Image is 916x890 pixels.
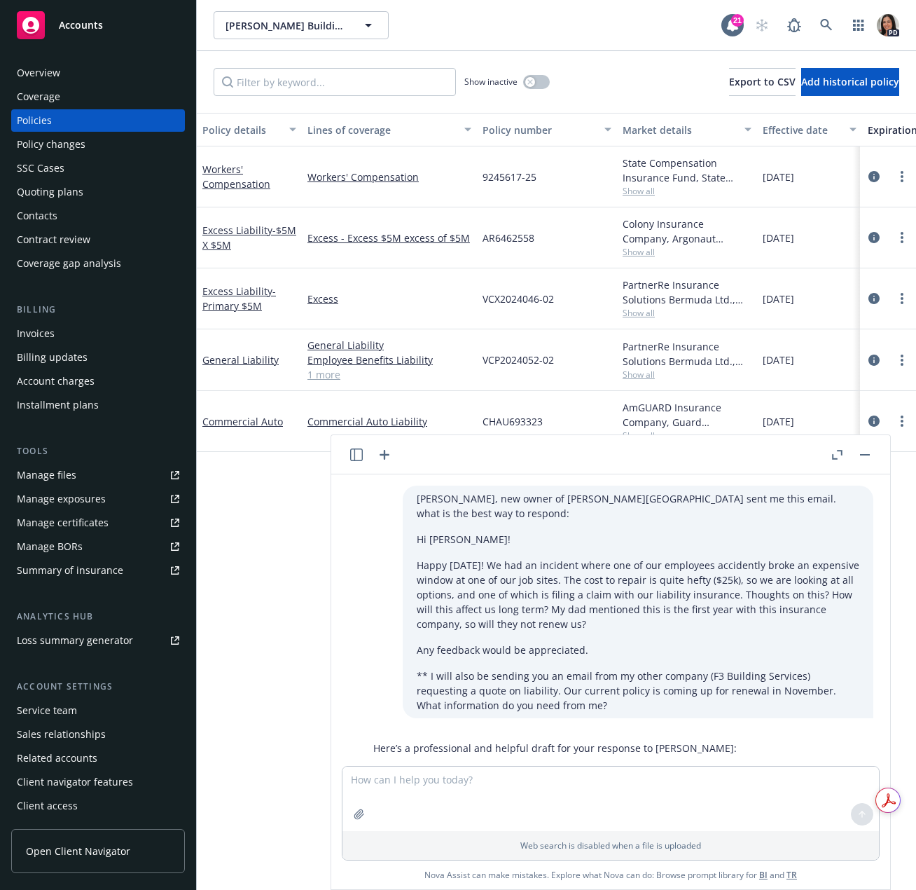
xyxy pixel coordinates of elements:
[11,610,185,624] div: Analytics hub
[786,869,797,881] a: TR
[17,85,60,108] div: Coverage
[11,6,185,45] a: Accounts
[763,352,794,367] span: [DATE]
[17,488,106,510] div: Manage exposures
[780,11,808,39] a: Report a Bug
[17,109,52,132] div: Policies
[623,400,751,430] div: AmGUARD Insurance Company, Guard (Berkshire Hathaway)
[483,292,554,306] span: VCX2024046-02
[26,844,130,858] span: Open Client Navigator
[866,413,882,430] a: circleInformation
[17,346,88,369] div: Billing updates
[202,123,281,137] div: Policy details
[877,14,899,36] img: photo
[11,747,185,769] a: Related accounts
[225,18,347,33] span: [PERSON_NAME] Building Services Inc.
[17,370,95,392] div: Account charges
[477,113,617,146] button: Policy number
[11,346,185,369] a: Billing updates
[197,113,302,146] button: Policy details
[731,14,744,27] div: 21
[11,488,185,510] span: Manage exposures
[17,512,109,534] div: Manage certificates
[302,113,477,146] button: Lines of coverage
[483,231,534,245] span: AR6462558
[17,181,83,203] div: Quoting plans
[417,491,859,521] p: [PERSON_NAME], new owner of [PERSON_NAME][GEOGRAPHIC_DATA] sent me this email. what is the best w...
[17,535,83,558] div: Manage BORs
[729,75,796,88] span: Export to CSV
[307,352,471,367] a: Employee Benefits Liability
[307,367,471,382] a: 1 more
[373,741,859,755] p: Here’s a professional and helpful draft for your response to [PERSON_NAME]:
[894,352,910,369] a: more
[417,558,859,631] p: Happy [DATE]! We had an incident where one of our employees accidently broke an expensive window ...
[17,394,99,416] div: Installment plans
[17,157,64,179] div: SSC Cases
[866,290,882,307] a: circleInformation
[757,113,862,146] button: Effective date
[351,840,870,851] p: Web search is disabled when a file is uploaded
[11,559,185,582] a: Summary of insurance
[617,113,757,146] button: Market details
[11,535,185,558] a: Manage BORs
[17,723,106,746] div: Sales relationships
[11,723,185,746] a: Sales relationships
[417,532,859,547] p: Hi [PERSON_NAME]!
[11,771,185,793] a: Client navigator features
[748,11,776,39] a: Start snowing
[11,85,185,108] a: Coverage
[763,123,841,137] div: Effective date
[17,62,60,84] div: Overview
[11,157,185,179] a: SSC Cases
[202,224,296,252] a: Excess Liability
[483,123,596,137] div: Policy number
[866,229,882,246] a: circleInformation
[623,185,751,197] span: Show all
[623,369,751,381] span: Show all
[11,205,185,227] a: Contacts
[623,339,751,369] div: PartnerRe Insurance Solutions Bermuda Ltd., PartnerRE Insurance Solutions of Bermuda Ltd., Amwins
[11,680,185,694] div: Account settings
[623,217,751,246] div: Colony Insurance Company, Argonaut Insurance Company (Argo), Amwins
[894,290,910,307] a: more
[894,413,910,430] a: more
[11,62,185,84] a: Overview
[845,11,873,39] a: Switch app
[11,394,185,416] a: Installment plans
[866,352,882,369] a: circleInformation
[894,168,910,185] a: more
[623,430,751,441] span: Show all
[763,414,794,429] span: [DATE]
[307,231,471,245] a: Excess - Excess $5M excess of $5M
[417,643,859,657] p: Any feedback would be appreciated.
[483,414,543,429] span: CHAU693323
[483,170,536,184] span: 9245617-25
[17,228,90,251] div: Contract review
[59,20,103,31] span: Accounts
[623,123,736,137] div: Market details
[202,415,283,428] a: Commercial Auto
[759,869,768,881] a: BI
[763,292,794,306] span: [DATE]
[11,795,185,817] a: Client access
[17,629,133,652] div: Loss summary generator
[307,338,471,352] a: General Liability
[17,205,57,227] div: Contacts
[307,170,471,184] a: Workers' Compensation
[763,170,794,184] span: [DATE]
[307,414,471,429] a: Commercial Auto Liability
[17,771,133,793] div: Client navigator features
[17,559,123,582] div: Summary of insurance
[623,278,751,307] div: PartnerRe Insurance Solutions Bermuda Ltd., PartnerRE Insurance Solutions of Bermuda Ltd., Amwins
[623,246,751,258] span: Show all
[424,861,797,889] span: Nova Assist can make mistakes. Explore what Nova can do: Browse prompt library for and
[11,109,185,132] a: Policies
[214,68,456,96] input: Filter by keyword...
[801,75,899,88] span: Add historical policy
[11,444,185,458] div: Tools
[17,252,121,275] div: Coverage gap analysis
[464,76,518,88] span: Show inactive
[623,156,751,185] div: State Compensation Insurance Fund, State Compensation Insurance Fund (SCIF)
[11,699,185,722] a: Service team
